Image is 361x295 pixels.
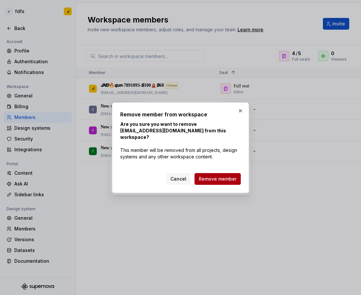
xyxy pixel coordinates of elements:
p: This member will be removed from all projects, design systems and any other workspace content. [120,121,241,160]
button: Remove member [195,173,241,185]
button: Cancel [166,173,191,185]
h2: Remove member from workspace [120,111,241,118]
span: Remove member [199,176,237,182]
span: Cancel [170,176,186,182]
b: Are you sure you want to remove [EMAIL_ADDRESS][DOMAIN_NAME] from this workspace? [120,121,226,140]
